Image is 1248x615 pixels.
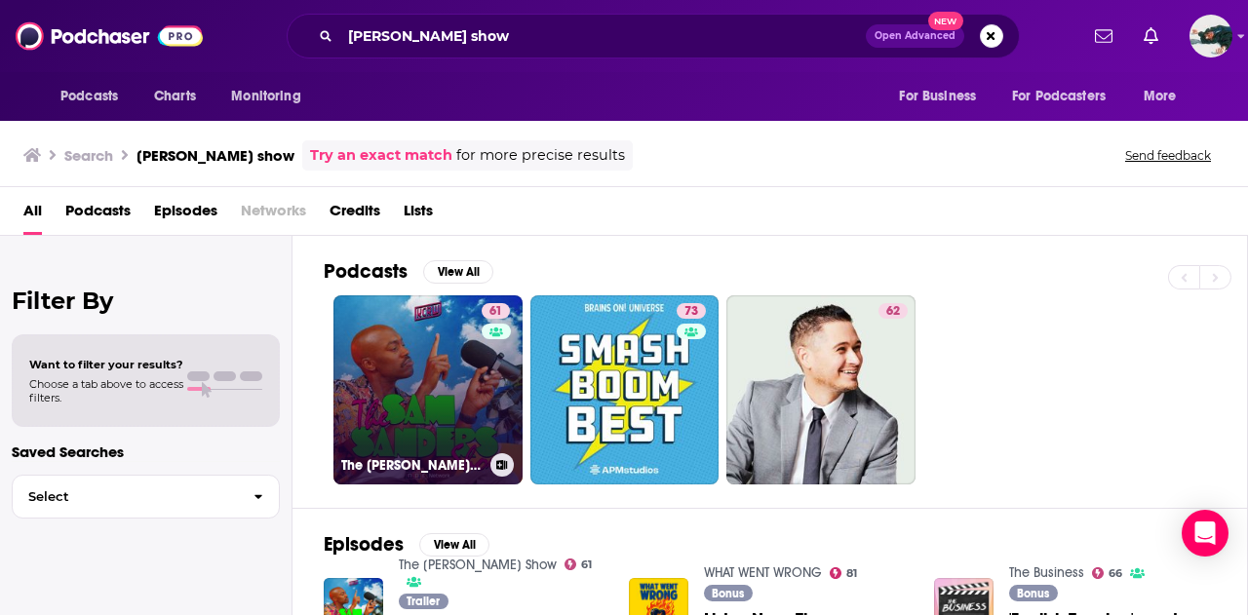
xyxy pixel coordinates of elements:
a: Credits [330,195,380,235]
h2: Episodes [324,532,404,557]
a: All [23,195,42,235]
a: Charts [141,78,208,115]
img: Podchaser - Follow, Share and Rate Podcasts [16,18,203,55]
h2: Podcasts [324,259,408,284]
span: 66 [1109,569,1122,578]
button: open menu [47,78,143,115]
span: Select [13,490,238,503]
a: 73 [530,295,720,484]
span: New [928,12,963,30]
span: Networks [241,195,306,235]
a: Lists [404,195,433,235]
h3: [PERSON_NAME] show [136,146,294,165]
input: Search podcasts, credits, & more... [340,20,866,52]
a: PodcastsView All [324,259,493,284]
span: Open Advanced [875,31,955,41]
a: Show notifications dropdown [1136,19,1166,53]
div: Search podcasts, credits, & more... [287,14,1020,58]
span: Monitoring [231,83,300,110]
button: Select [12,475,280,519]
span: For Podcasters [1012,83,1106,110]
a: 62 [878,303,908,319]
a: 61 [482,303,510,319]
a: 81 [830,567,858,579]
button: Open AdvancedNew [866,24,964,48]
span: 62 [886,302,900,322]
h2: Filter By [12,287,280,315]
button: View All [419,533,489,557]
a: Try an exact match [310,144,452,167]
button: open menu [885,78,1000,115]
span: Charts [154,83,196,110]
a: Show notifications dropdown [1087,19,1120,53]
span: 61 [581,560,592,569]
a: Episodes [154,195,217,235]
a: WHAT WENT WRONG [704,564,822,581]
a: 73 [677,303,706,319]
span: For Business [899,83,976,110]
span: 61 [489,302,502,322]
span: 73 [684,302,698,322]
a: Podcasts [65,195,131,235]
span: Choose a tab above to access filters. [29,377,183,404]
a: 61The [PERSON_NAME] Show [333,295,523,484]
span: Podcasts [60,83,118,110]
span: Logged in as fsg.publicity [1189,15,1232,58]
a: 62 [726,295,916,484]
a: The Sam Sanders Show [399,557,557,573]
span: Bonus [1017,588,1049,599]
a: 61 [565,558,593,570]
a: 66 [1092,567,1123,579]
span: More [1144,83,1177,110]
img: User Profile [1189,15,1232,58]
span: Want to filter your results? [29,358,183,371]
button: View All [423,260,493,284]
h3: The [PERSON_NAME] Show [341,457,483,474]
button: Send feedback [1119,147,1217,164]
span: Trailer [407,596,440,607]
a: EpisodesView All [324,532,489,557]
a: The Business [1009,564,1084,581]
span: for more precise results [456,144,625,167]
button: Show profile menu [1189,15,1232,58]
h3: Search [64,146,113,165]
button: open menu [217,78,326,115]
span: 81 [846,569,857,578]
button: open menu [999,78,1134,115]
div: Open Intercom Messenger [1182,510,1228,557]
button: open menu [1130,78,1201,115]
span: Bonus [712,588,744,599]
p: Saved Searches [12,442,280,461]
